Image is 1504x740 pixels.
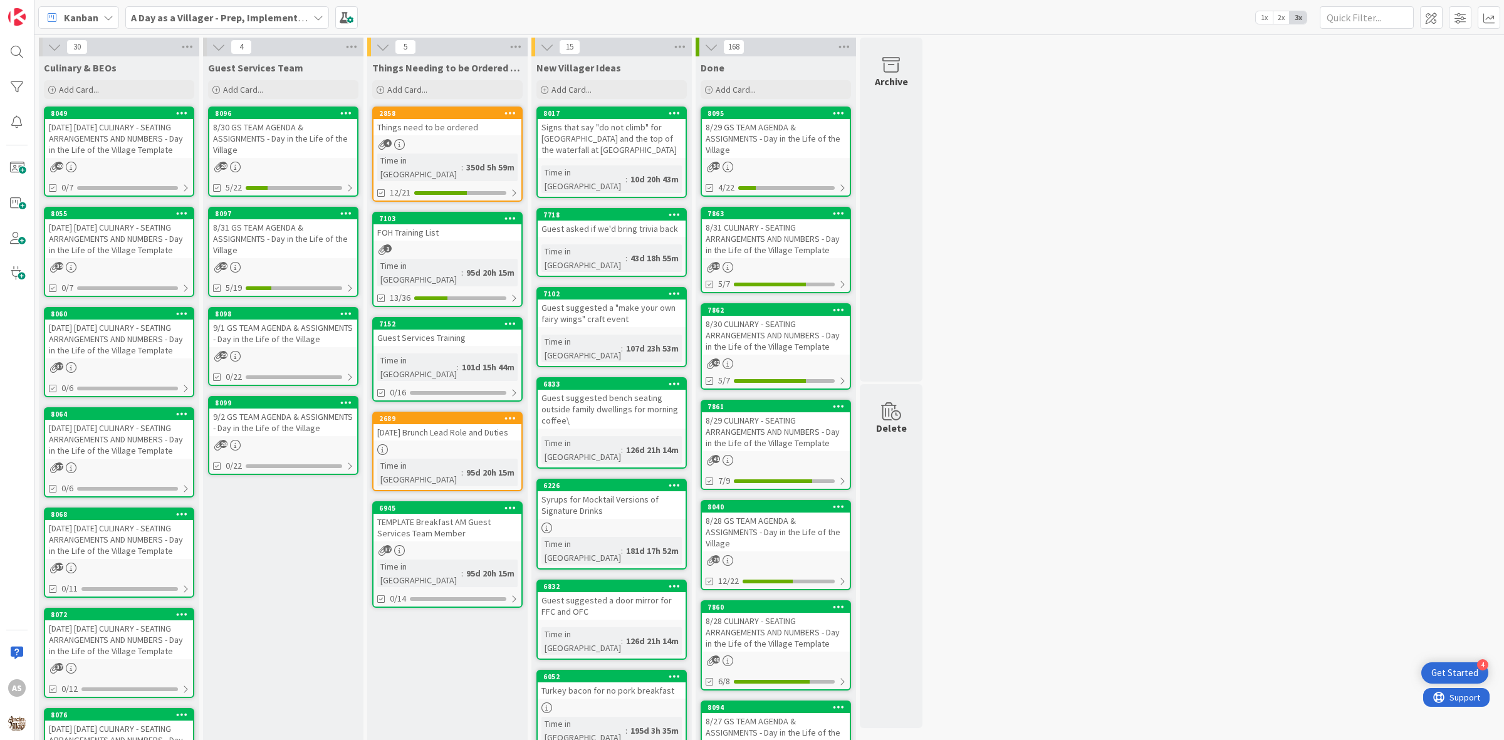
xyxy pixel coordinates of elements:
[543,289,686,298] div: 7102
[373,330,521,346] div: Guest Services Training
[461,466,463,479] span: :
[538,209,686,237] div: 7718Guest asked if we'd bring trivia back
[708,603,850,612] div: 7860
[209,308,357,347] div: 80989/1 GS TEAM AGENDA & ASSIGNMENTS - Day in the Life of the Village
[45,208,193,219] div: 8055
[1290,11,1307,24] span: 3x
[209,108,357,158] div: 80968/30 GS TEAM AGENDA & ASSIGNMENTS - Day in the Life of the Village
[538,119,686,158] div: Signs that say "do not climb" for [GEOGRAPHIC_DATA] and the top of the waterfall at [GEOGRAPHIC_D...
[538,378,686,429] div: 6833Guest suggested bench seating outside family dwellings for morning coffee\
[1421,662,1488,684] div: Open Get Started checklist, remaining modules: 4
[718,278,730,291] span: 5/7
[716,84,756,95] span: Add Card...
[1431,667,1478,679] div: Get Started
[536,377,687,469] a: 6833Guest suggested bench seating outside family dwellings for morning coffee\Time in [GEOGRAPHIC...
[623,443,682,457] div: 126d 21h 14m
[702,412,850,451] div: 8/29 CULINARY - SEATING ARRANGEMENTS AND NUMBERS - Day in the Life of the Village Template
[373,424,521,440] div: [DATE] Brunch Lead Role and Duties
[45,420,193,459] div: [DATE] [DATE] CULINARY - SEATING ARRANGEMENTS AND NUMBERS - Day in the Life of the Village Template
[718,474,730,487] span: 7/9
[538,288,686,300] div: 7102
[538,682,686,699] div: Turkey bacon for no pork breakfast
[543,380,686,388] div: 6833
[372,212,523,307] a: 7103FOH Training ListTime in [GEOGRAPHIC_DATA]:95d 20h 15m13/36
[538,221,686,237] div: Guest asked if we'd bring trivia back
[373,213,521,241] div: 7103FOH Training List
[621,544,623,558] span: :
[44,207,194,297] a: 8055[DATE] [DATE] CULINARY - SEATING ARRANGEMENTS AND NUMBERS - Day in the Life of the Village Te...
[44,107,194,197] a: 8049[DATE] [DATE] CULINARY - SEATING ARRANGEMENTS AND NUMBERS - Day in the Life of the Village Te...
[1273,11,1290,24] span: 2x
[377,154,461,181] div: Time in [GEOGRAPHIC_DATA]
[712,262,720,270] span: 39
[541,537,621,565] div: Time in [GEOGRAPHIC_DATA]
[208,207,358,297] a: 80978/31 GS TEAM AGENDA & ASSIGNMENTS - Day in the Life of the Village5/19
[538,209,686,221] div: 7718
[463,466,518,479] div: 95d 20h 15m
[536,208,687,277] a: 7718Guest asked if we'd bring trivia backTime in [GEOGRAPHIC_DATA]:43d 18h 55m
[208,107,358,197] a: 80968/30 GS TEAM AGENDA & ASSIGNMENTS - Day in the Life of the Village5/22
[55,262,63,270] span: 39
[372,412,523,491] a: 2689[DATE] Brunch Lead Role and DutiesTime in [GEOGRAPHIC_DATA]:95d 20h 15m
[702,305,850,316] div: 7862
[708,209,850,218] div: 7863
[712,455,720,463] span: 41
[26,2,57,17] span: Support
[377,353,457,381] div: Time in [GEOGRAPHIC_DATA]
[708,306,850,315] div: 7862
[45,308,193,320] div: 8060
[702,513,850,551] div: 8/28 GS TEAM AGENDA & ASSIGNMENTS - Day in the Life of the Village
[51,711,193,719] div: 8076
[55,362,63,370] span: 37
[51,209,193,218] div: 8055
[538,592,686,620] div: Guest suggested a door mirror for FFC and OFC
[1256,11,1273,24] span: 1x
[51,310,193,318] div: 8060
[231,39,252,55] span: 4
[538,671,686,682] div: 6052
[8,679,26,697] div: AS
[461,160,463,174] span: :
[718,374,730,387] span: 5/7
[876,420,907,435] div: Delete
[461,566,463,580] span: :
[390,386,406,399] span: 0/16
[621,634,623,648] span: :
[372,501,523,608] a: 6945TEMPLATE Breakfast AM Guest Services Team MemberTime in [GEOGRAPHIC_DATA]:95d 20h 15m0/14
[395,39,416,55] span: 5
[219,440,227,448] span: 28
[372,107,523,202] a: 2858Things need to be orderedTime in [GEOGRAPHIC_DATA]:350d 5h 59m12/21
[536,580,687,660] a: 6832Guest suggested a door mirror for FFC and OFCTime in [GEOGRAPHIC_DATA]:126d 21h 14m
[45,108,193,158] div: 8049[DATE] [DATE] CULINARY - SEATING ARRANGEMENTS AND NUMBERS - Day in the Life of the Village Te...
[45,609,193,620] div: 8072
[621,341,623,355] span: :
[45,308,193,358] div: 8060[DATE] [DATE] CULINARY - SEATING ARRANGEMENTS AND NUMBERS - Day in the Life of the Village Te...
[702,602,850,613] div: 7860
[387,84,427,95] span: Add Card...
[61,682,78,696] span: 0/12
[627,172,682,186] div: 10d 20h 43m
[702,613,850,652] div: 8/28 CULINARY - SEATING ARRANGEMENTS AND NUMBERS - Day in the Life of the Village Template
[379,504,521,513] div: 6945
[723,39,744,55] span: 168
[702,401,850,451] div: 78618/29 CULINARY - SEATING ARRANGEMENTS AND NUMBERS - Day in the Life of the Village Template
[538,581,686,592] div: 6832
[384,545,392,553] span: 37
[373,514,521,541] div: TEMPLATE Breakfast AM Guest Services Team Member
[536,287,687,367] a: 7102Guest suggested a "make your own fairy wings" craft eventTime in [GEOGRAPHIC_DATA]:107d 23h 53m
[51,410,193,419] div: 8064
[45,609,193,659] div: 8072[DATE] [DATE] CULINARY - SEATING ARRANGEMENTS AND NUMBERS - Day in the Life of the Village Te...
[541,165,625,193] div: Time in [GEOGRAPHIC_DATA]
[701,500,851,590] a: 80408/28 GS TEAM AGENDA & ASSIGNMENTS - Day in the Life of the Village12/22
[373,213,521,224] div: 7103
[209,219,357,258] div: 8/31 GS TEAM AGENDA & ASSIGNMENTS - Day in the Life of the Village
[623,634,682,648] div: 126d 21h 14m
[45,208,193,258] div: 8055[DATE] [DATE] CULINARY - SEATING ARRANGEMENTS AND NUMBERS - Day in the Life of the Village Te...
[625,251,627,265] span: :
[457,360,459,374] span: :
[390,291,410,305] span: 13/36
[708,503,850,511] div: 8040
[702,305,850,355] div: 78628/30 CULINARY - SEATING ARRANGEMENTS AND NUMBERS - Day in the Life of the Village Template
[373,108,521,119] div: 2858
[712,655,720,664] span: 40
